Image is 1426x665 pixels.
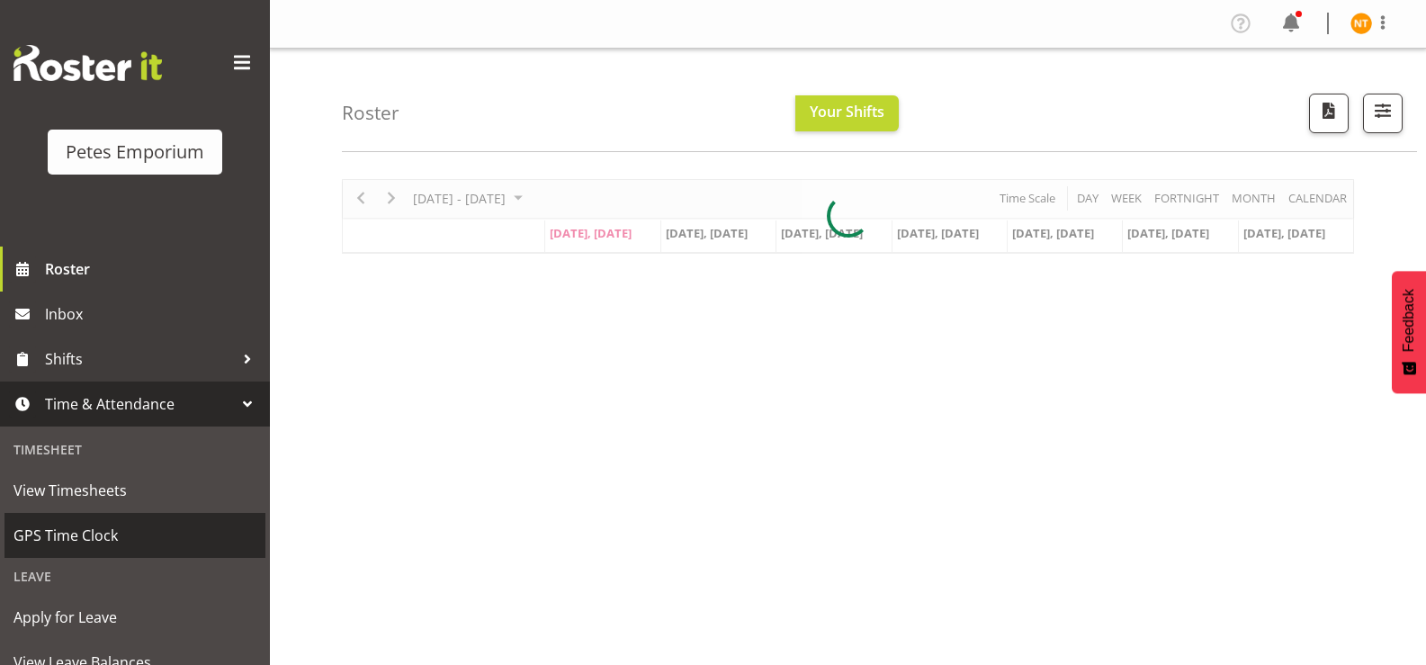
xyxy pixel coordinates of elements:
[13,477,256,504] span: View Timesheets
[45,301,261,328] span: Inbox
[13,45,162,81] img: Rosterit website logo
[13,522,256,549] span: GPS Time Clock
[45,391,234,418] span: Time & Attendance
[66,139,204,166] div: Petes Emporium
[13,604,256,631] span: Apply for Leave
[45,256,261,283] span: Roster
[4,513,265,558] a: GPS Time Clock
[795,95,899,131] button: Your Shifts
[810,102,884,121] span: Your Shifts
[342,103,399,123] h4: Roster
[1309,94,1349,133] button: Download a PDF of the roster according to the set date range.
[4,468,265,513] a: View Timesheets
[1392,271,1426,393] button: Feedback - Show survey
[4,431,265,468] div: Timesheet
[45,346,234,373] span: Shifts
[4,558,265,595] div: Leave
[4,595,265,640] a: Apply for Leave
[1350,13,1372,34] img: nicole-thomson8388.jpg
[1363,94,1403,133] button: Filter Shifts
[1401,289,1417,352] span: Feedback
